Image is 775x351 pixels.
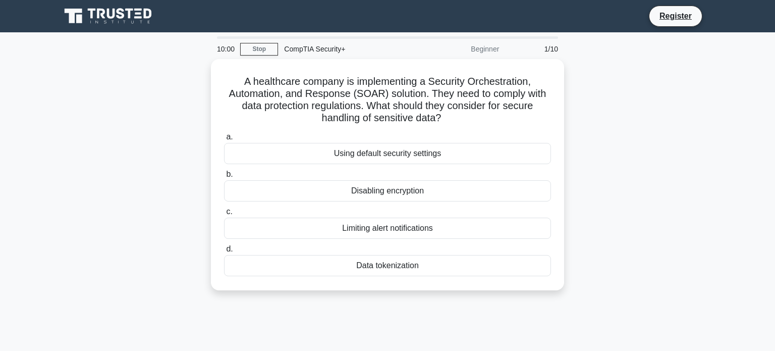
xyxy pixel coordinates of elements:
[417,39,505,59] div: Beginner
[224,255,551,276] div: Data tokenization
[278,39,417,59] div: CompTIA Security+
[226,132,233,141] span: a.
[653,10,698,22] a: Register
[226,170,233,178] span: b.
[224,180,551,202] div: Disabling encryption
[240,43,278,56] a: Stop
[505,39,564,59] div: 1/10
[223,75,552,125] h5: A healthcare company is implementing a Security Orchestration, Automation, and Response (SOAR) so...
[224,143,551,164] div: Using default security settings
[226,207,232,216] span: c.
[224,218,551,239] div: Limiting alert notifications
[226,244,233,253] span: d.
[211,39,240,59] div: 10:00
